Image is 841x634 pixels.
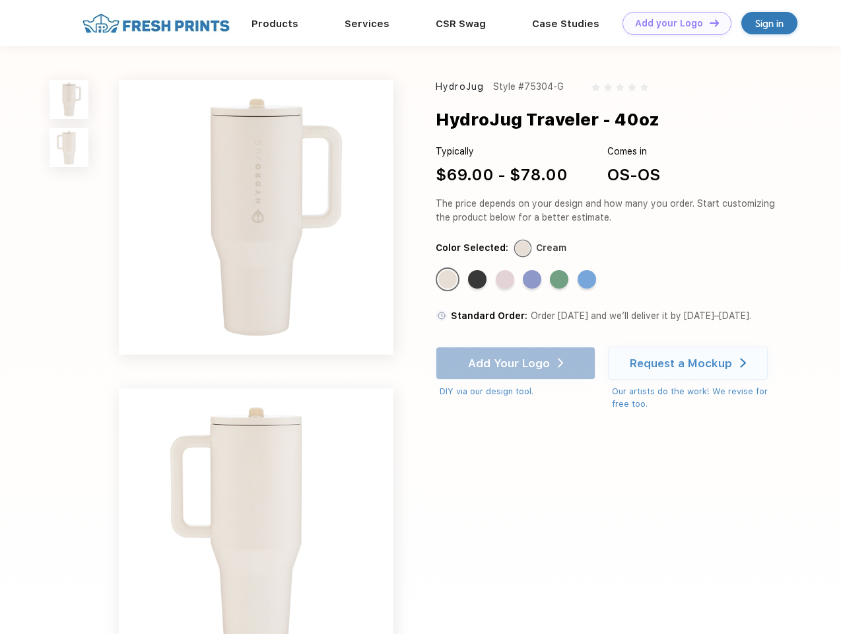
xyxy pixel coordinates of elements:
span: Order [DATE] and we’ll deliver it by [DATE]–[DATE]. [531,310,751,321]
div: Pink Sand [496,270,514,289]
a: Sign in [741,12,797,34]
div: Our artists do the work! We revise for free too. [612,385,780,411]
img: fo%20logo%202.webp [79,12,234,35]
div: Peri [523,270,541,289]
div: Style #75304-G [493,80,564,94]
div: Riptide [578,270,596,289]
img: func=resize&h=100 [50,80,88,119]
div: Color Selected: [436,241,508,255]
img: func=resize&h=640 [119,80,393,355]
div: DIY via our design tool. [440,385,595,398]
div: Cream [536,241,566,255]
img: func=resize&h=100 [50,128,88,167]
div: Cream [438,270,457,289]
img: gray_star.svg [628,83,636,91]
div: HydroJug [436,80,484,94]
img: standard order [436,310,448,322]
a: Products [252,18,298,30]
img: gray_star.svg [616,83,624,91]
div: Typically [436,145,568,158]
span: Standard Order: [451,310,527,321]
div: The price depends on your design and how many you order. Start customizing the product below for ... [436,197,780,225]
div: Comes in [607,145,660,158]
div: Sage [550,270,568,289]
div: Sign in [755,16,784,31]
div: Black [468,270,487,289]
div: $69.00 - $78.00 [436,163,568,187]
img: gray_star.svg [640,83,648,91]
div: OS-OS [607,163,660,187]
div: Request a Mockup [630,357,732,370]
div: Add your Logo [635,18,703,29]
img: DT [710,19,719,26]
img: gray_star.svg [604,83,612,91]
img: gray_star.svg [591,83,599,91]
div: HydroJug Traveler - 40oz [436,107,659,132]
img: white arrow [740,358,746,368]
